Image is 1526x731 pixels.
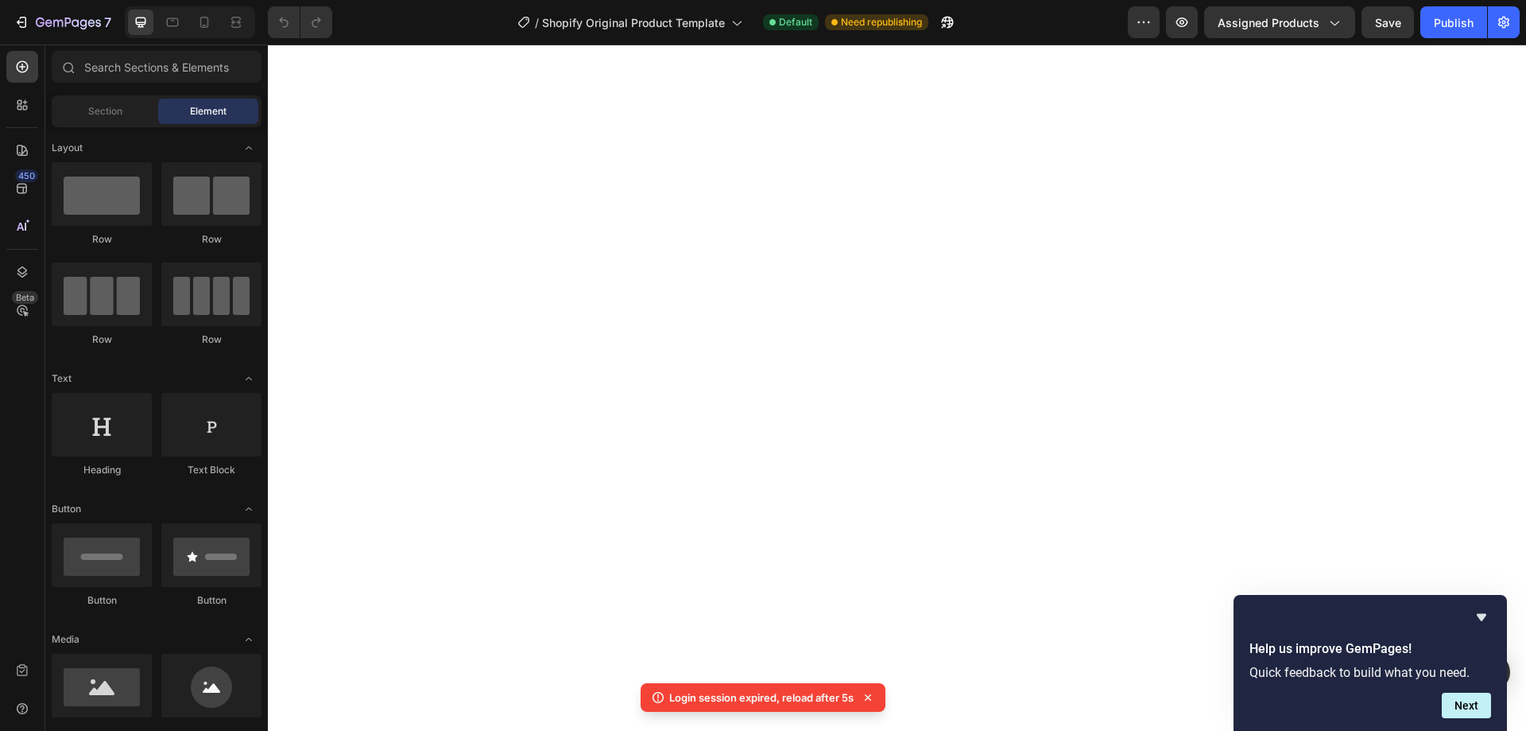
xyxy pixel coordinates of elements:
div: Beta [12,291,38,304]
span: Assigned Products [1218,14,1319,31]
div: Row [52,232,152,247]
span: Default [779,15,812,29]
span: Toggle open [236,496,261,522]
button: Save [1361,6,1414,38]
span: Layout [52,141,83,155]
button: Publish [1420,6,1487,38]
div: Text Block [161,463,261,477]
span: Save [1375,16,1401,29]
button: 7 [6,6,118,38]
span: Media [52,632,79,647]
button: Next question [1442,693,1491,718]
p: Quick feedback to build what you need. [1249,665,1491,680]
div: Row [52,332,152,347]
h2: Help us improve GemPages! [1249,640,1491,659]
div: Undo/Redo [268,6,332,38]
span: Toggle open [236,627,261,652]
div: Row [161,332,261,347]
span: Need republishing [841,15,922,29]
button: Hide survey [1472,608,1491,627]
span: Toggle open [236,135,261,161]
span: Text [52,371,72,386]
div: Publish [1434,14,1474,31]
div: Heading [52,463,152,477]
div: Button [161,593,261,608]
iframe: Design area [268,45,1526,731]
div: Row [161,232,261,247]
p: 7 [104,13,111,32]
input: Search Sections & Elements [52,51,261,83]
span: Toggle open [236,366,261,391]
span: Section [88,104,122,119]
button: Assigned Products [1204,6,1355,38]
span: Button [52,502,81,516]
div: Help us improve GemPages! [1249,608,1491,718]
span: Element [190,104,227,119]
div: Button [52,593,152,608]
p: Login session expired, reload after 5s [669,690,854,706]
span: / [535,14,539,31]
span: Shopify Original Product Template [542,14,725,31]
div: 450 [15,169,38,182]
